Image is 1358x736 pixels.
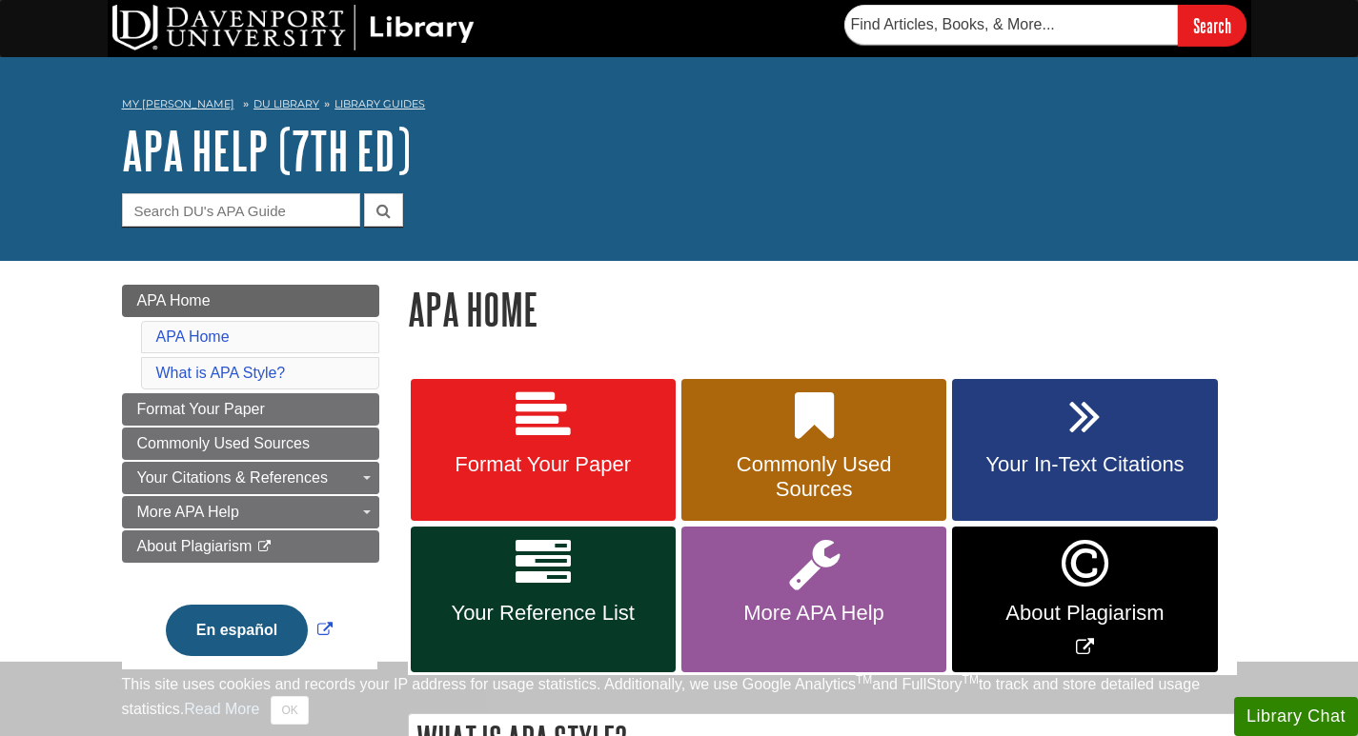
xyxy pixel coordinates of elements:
span: More APA Help [696,601,932,626]
a: Your In-Text Citations [952,379,1217,522]
a: Library Guides [334,97,425,110]
span: Your In-Text Citations [966,452,1203,477]
span: Commonly Used Sources [137,435,310,451]
a: What is APA Style? [156,365,286,381]
span: More APA Help [137,504,239,520]
a: Commonly Used Sources [122,428,379,460]
a: More APA Help [122,496,379,528]
button: En español [166,605,308,656]
div: Guide Page Menu [122,285,379,688]
a: APA Help (7th Ed) [122,121,411,180]
a: Your Reference List [411,527,676,672]
button: Library Chat [1234,697,1358,736]
span: About Plagiarism [137,538,253,554]
a: Commonly Used Sources [681,379,946,522]
a: My [PERSON_NAME] [122,96,234,112]
a: DU Library [253,97,319,110]
input: Search [1178,5,1247,46]
a: More APA Help [681,527,946,672]
img: DU Library [112,5,475,50]
span: Commonly Used Sources [696,452,932,502]
a: Link opens in new window [952,527,1217,672]
span: APA Home [137,292,211,308]
span: Format Your Paper [425,452,661,477]
span: About Plagiarism [966,601,1203,626]
a: Format Your Paper [122,393,379,426]
i: This link opens in a new window [256,541,273,553]
form: Searches DU Library's articles, books, and more [844,5,1247,46]
a: Link opens in new window [161,622,337,638]
a: Your Citations & References [122,462,379,494]
nav: breadcrumb [122,91,1237,122]
h1: APA Home [408,285,1237,333]
input: Find Articles, Books, & More... [844,5,1178,45]
input: Search DU's APA Guide [122,193,360,227]
span: Your Citations & References [137,469,328,486]
span: Format Your Paper [137,401,265,417]
a: APA Home [156,328,230,345]
a: APA Home [122,285,379,317]
a: Format Your Paper [411,379,676,522]
a: About Plagiarism [122,530,379,563]
span: Your Reference List [425,601,661,626]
